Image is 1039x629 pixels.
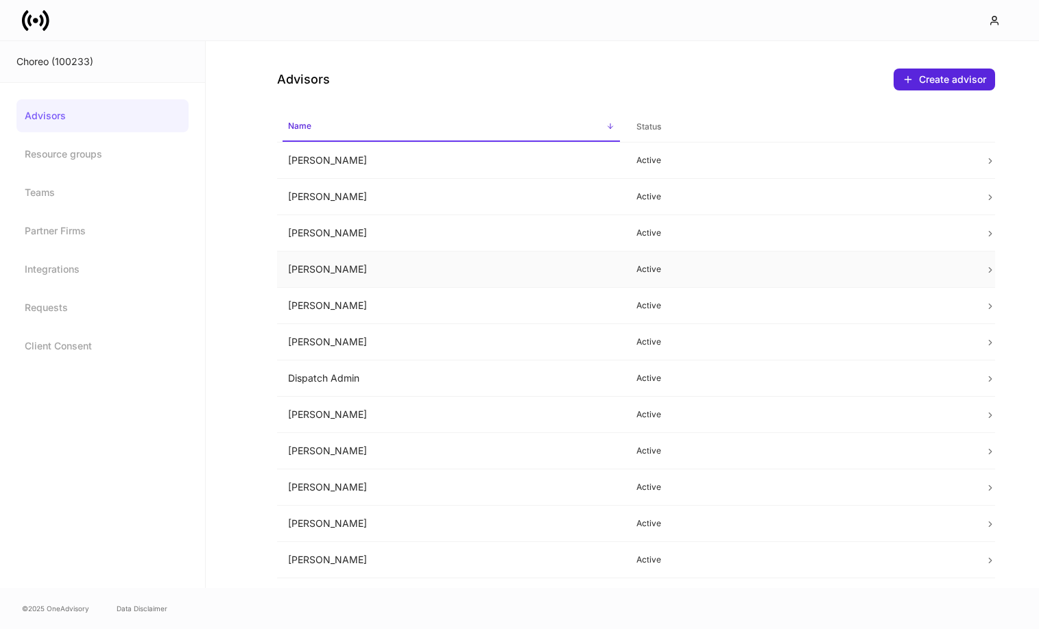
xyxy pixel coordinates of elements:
[636,554,963,565] p: Active
[277,288,625,324] td: [PERSON_NAME]
[277,397,625,433] td: [PERSON_NAME]
[277,469,625,506] td: [PERSON_NAME]
[117,603,167,614] a: Data Disclaimer
[277,179,625,215] td: [PERSON_NAME]
[277,506,625,542] td: [PERSON_NAME]
[277,251,625,288] td: [PERSON_NAME]
[277,324,625,360] td: [PERSON_NAME]
[277,215,625,251] td: [PERSON_NAME]
[636,155,963,166] p: Active
[636,409,963,420] p: Active
[636,373,963,384] p: Active
[16,99,189,132] a: Advisors
[283,112,620,142] span: Name
[894,69,995,90] button: Create advisor
[919,73,986,86] div: Create advisor
[636,191,963,202] p: Active
[16,330,189,362] a: Client Consent
[288,119,311,132] h6: Name
[636,120,661,133] h6: Status
[636,482,963,493] p: Active
[277,360,625,397] td: Dispatch Admin
[636,336,963,347] p: Active
[277,542,625,578] td: [PERSON_NAME]
[636,227,963,238] p: Active
[277,578,625,615] td: [PERSON_NAME]
[277,71,330,88] h4: Advisors
[16,176,189,209] a: Teams
[16,55,189,69] div: Choreo (100233)
[636,264,963,275] p: Active
[16,291,189,324] a: Requests
[16,253,189,286] a: Integrations
[22,603,89,614] span: © 2025 OneAdvisory
[16,214,189,247] a: Partner Firms
[277,143,625,179] td: [PERSON_NAME]
[631,113,968,141] span: Status
[636,518,963,529] p: Active
[277,433,625,469] td: [PERSON_NAME]
[16,138,189,171] a: Resource groups
[636,300,963,311] p: Active
[636,445,963,456] p: Active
